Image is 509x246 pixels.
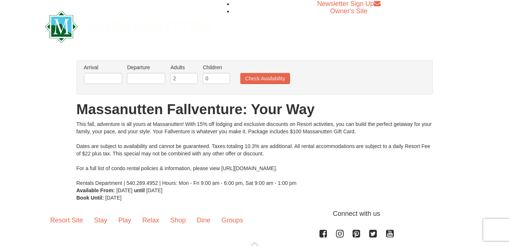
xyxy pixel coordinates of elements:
a: Resort Site [45,209,89,232]
a: Play [113,209,137,232]
a: Owner's Site [330,7,367,15]
img: Massanutten Resort Logo [45,11,213,43]
strong: Book Until: [77,195,104,201]
a: Massanutten Resort [45,17,213,34]
label: Arrival [84,64,122,71]
p: Connect with us [45,209,464,219]
button: Check Availability [240,73,290,84]
a: Relax [137,209,165,232]
strong: until [134,187,145,193]
span: [DATE] [116,187,132,193]
span: [DATE] [105,195,121,201]
label: Children [203,64,230,71]
label: Adults [170,64,198,71]
a: Groups [216,209,249,232]
a: Dine [191,209,216,232]
h1: Massanutten Fallventure: Your Way [77,102,433,117]
span: [DATE] [146,187,162,193]
label: Departure [127,64,165,71]
strong: Available From: [77,187,115,193]
div: This fall, adventure is all yours at Massanutten! With 15% off lodging and exclusive discounts on... [77,120,433,187]
a: Stay [89,209,113,232]
a: Shop [165,209,191,232]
